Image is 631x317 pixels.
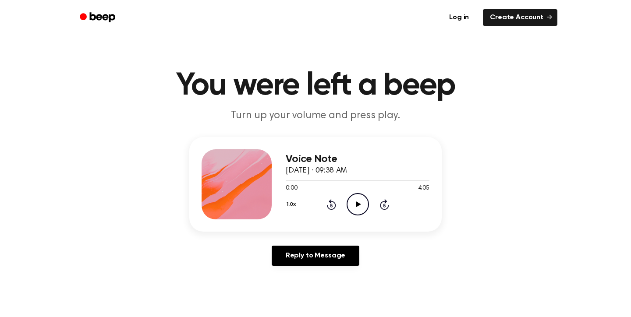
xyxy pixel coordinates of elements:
[74,9,123,26] a: Beep
[286,184,297,193] span: 0:00
[440,7,478,28] a: Log in
[483,9,557,26] a: Create Account
[272,246,359,266] a: Reply to Message
[286,197,299,212] button: 1.0x
[286,167,347,175] span: [DATE] · 09:38 AM
[91,70,540,102] h1: You were left a beep
[286,153,429,165] h3: Voice Note
[418,184,429,193] span: 4:05
[147,109,484,123] p: Turn up your volume and press play.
